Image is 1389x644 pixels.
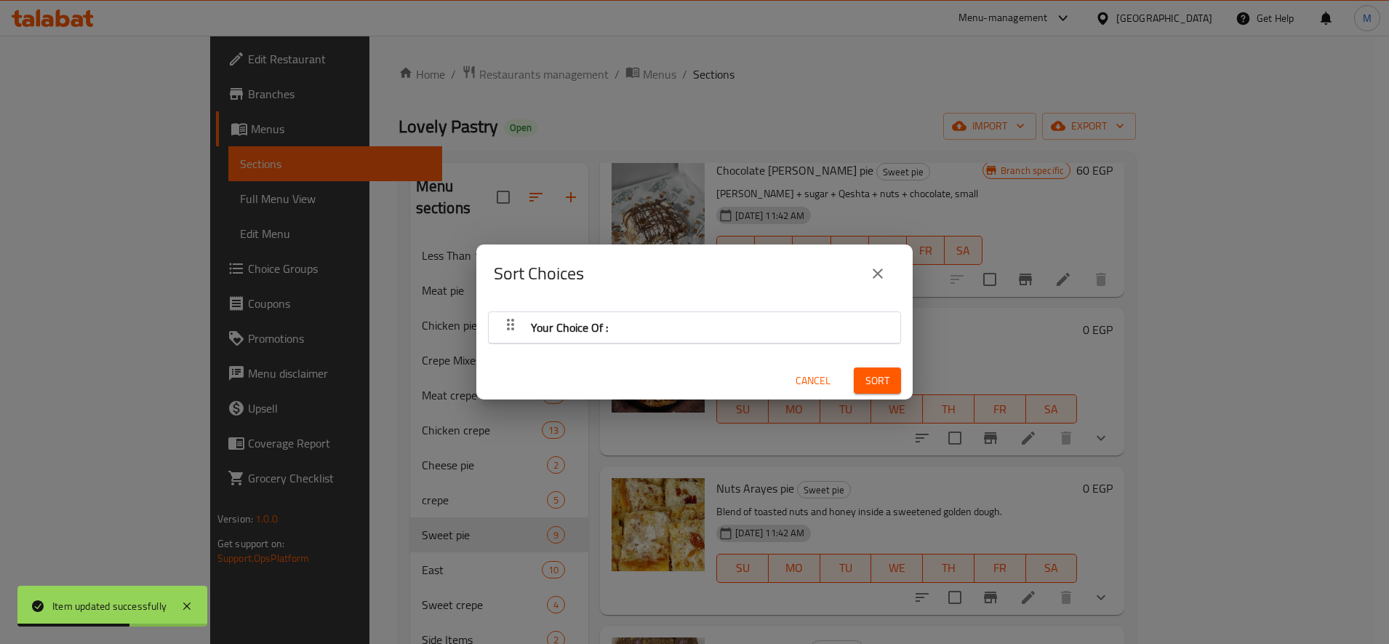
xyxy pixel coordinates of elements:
[494,262,584,285] h2: Sort Choices
[796,372,830,390] span: Cancel
[52,598,167,614] div: Item updated successfully
[489,312,900,343] div: Your Choice Of :
[860,256,895,291] button: close
[854,367,901,394] button: Sort
[497,315,892,340] button: Your Choice Of :
[531,317,608,338] span: Your Choice Of :
[865,372,889,390] span: Sort
[790,367,836,394] button: Cancel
